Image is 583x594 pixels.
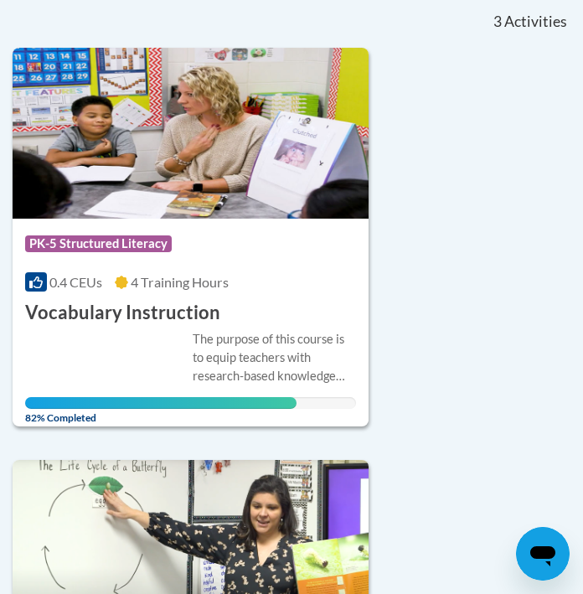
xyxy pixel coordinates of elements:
[193,330,356,385] div: The purpose of this course is to equip teachers with research-based knowledge and strategies to p...
[516,527,570,581] iframe: Button to launch messaging window
[25,397,297,424] span: 82% Completed
[493,13,502,31] span: 3
[25,300,220,326] h3: Vocabulary Instruction
[13,48,369,427] a: Course LogoPK-5 Structured Literacy0.4 CEUs4 Training Hours Vocabulary InstructionThe purpose of ...
[25,235,172,252] span: PK-5 Structured Literacy
[49,274,102,290] span: 0.4 CEUs
[25,397,297,409] div: Your progress
[504,13,567,31] span: Activities
[13,48,369,219] img: Course Logo
[131,274,229,290] span: 4 Training Hours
